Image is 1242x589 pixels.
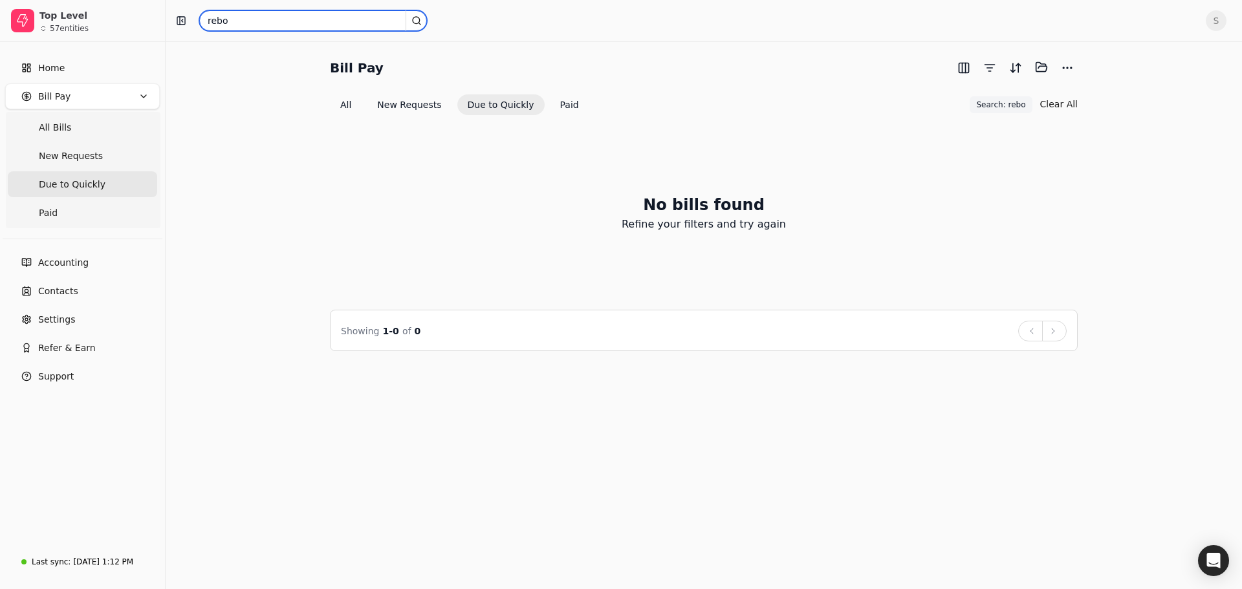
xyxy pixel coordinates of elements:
[330,94,362,115] button: All
[367,94,452,115] button: New Requests
[5,335,160,361] button: Refer & Earn
[38,313,75,327] span: Settings
[38,370,74,383] span: Support
[8,143,157,169] a: New Requests
[199,10,427,31] input: Search
[5,550,160,573] a: Last sync:[DATE] 1:12 PM
[5,83,160,109] button: Bill Pay
[39,149,103,163] span: New Requests
[5,363,160,389] button: Support
[1040,94,1078,114] button: Clear All
[330,94,589,115] div: Invoice filter options
[457,94,545,115] button: Due to Quickly
[1005,58,1026,78] button: Sort
[1057,58,1078,78] button: More
[550,94,589,115] button: Paid
[32,556,71,568] div: Last sync:
[1031,57,1052,78] button: Batch (0)
[38,284,78,298] span: Contacts
[73,556,133,568] div: [DATE] 1:12 PM
[39,9,154,22] div: Top Level
[341,326,379,336] span: Showing
[383,326,399,336] span: 1 - 0
[8,171,157,197] a: Due to Quickly
[39,206,58,220] span: Paid
[970,96,1032,113] button: Search: rebo
[622,217,786,232] p: Refine your filters and try again
[643,193,765,217] h2: No bills found
[1206,10,1226,31] button: S
[38,90,71,103] span: Bill Pay
[5,278,160,304] a: Contacts
[5,250,160,275] a: Accounting
[976,99,1025,111] span: Search: rebo
[8,200,157,226] a: Paid
[5,55,160,81] a: Home
[415,326,421,336] span: 0
[50,25,89,32] div: 57 entities
[39,121,71,134] span: All Bills
[38,256,89,270] span: Accounting
[402,326,411,336] span: of
[5,306,160,332] a: Settings
[8,114,157,140] a: All Bills
[38,61,65,75] span: Home
[330,58,384,78] h2: Bill Pay
[39,178,105,191] span: Due to Quickly
[38,341,96,355] span: Refer & Earn
[1198,545,1229,576] div: Open Intercom Messenger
